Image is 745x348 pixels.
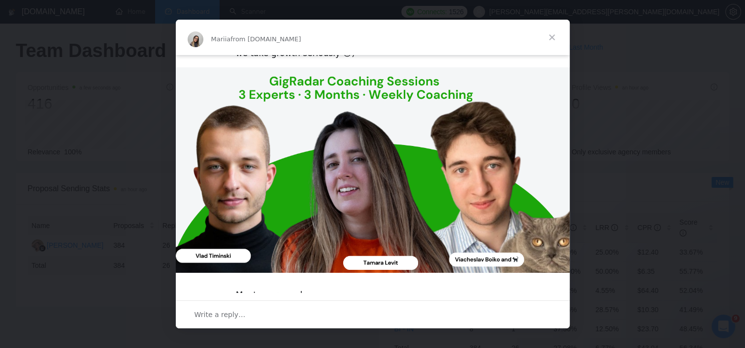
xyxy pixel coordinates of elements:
span: Write a reply… [194,308,246,321]
div: Open conversation and reply [176,300,570,328]
img: Profile image for Mariia [188,31,203,47]
span: from [DOMAIN_NAME] [230,35,301,43]
span: Mariia [211,35,231,43]
span: Close [534,20,570,55]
